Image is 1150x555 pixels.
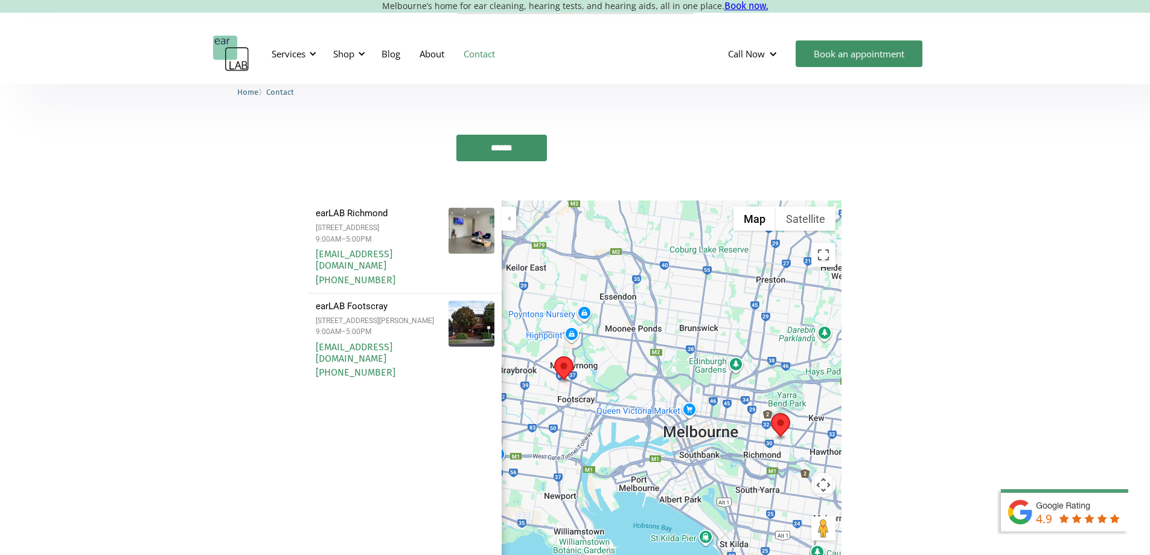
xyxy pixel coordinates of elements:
[316,301,441,312] div: earLAB Footscray
[796,40,922,67] a: Book an appointment
[237,86,258,97] a: Home
[237,88,258,97] span: Home
[437,301,506,347] img: earLAB Footscray
[316,341,392,364] a: [EMAIL_ADDRESS][DOMAIN_NAME]
[456,83,640,130] iframe: reCAPTCHA
[454,36,505,71] a: Contact
[272,48,305,60] div: Services
[554,356,573,383] div: earLAB Footscray
[456,20,694,37] label: Message
[718,36,790,72] div: Call Now
[771,413,790,440] div: earLAB Richmond
[264,36,320,72] div: Services
[316,274,395,286] a: [PHONE_NUMBER]
[237,86,266,98] li: 〉
[811,516,835,541] button: Drag Pegman onto the map to open Street View
[728,48,765,60] div: Call Now
[811,473,835,497] button: Map camera controls
[266,86,294,97] a: Contact
[316,235,441,243] div: 9:00AM–5:00PM
[213,36,249,72] a: home
[316,248,392,271] a: [EMAIL_ADDRESS][DOMAIN_NAME]
[316,327,441,336] div: 9:00AM–5:00PM
[266,88,294,97] span: Contact
[776,207,835,231] button: Show satellite imagery
[410,36,454,71] a: About
[733,207,776,231] button: Show street map
[316,316,441,325] div: [STREET_ADDRESS][PERSON_NAME]
[316,223,441,232] div: [STREET_ADDRESS]
[811,243,835,267] button: Toggle fullscreen view
[316,367,395,378] a: [PHONE_NUMBER]
[316,208,441,219] div: earLAB Richmond
[372,36,410,71] a: Blog
[333,48,354,60] div: Shop
[430,208,512,254] img: earLAB Richmond
[326,36,369,72] div: Shop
